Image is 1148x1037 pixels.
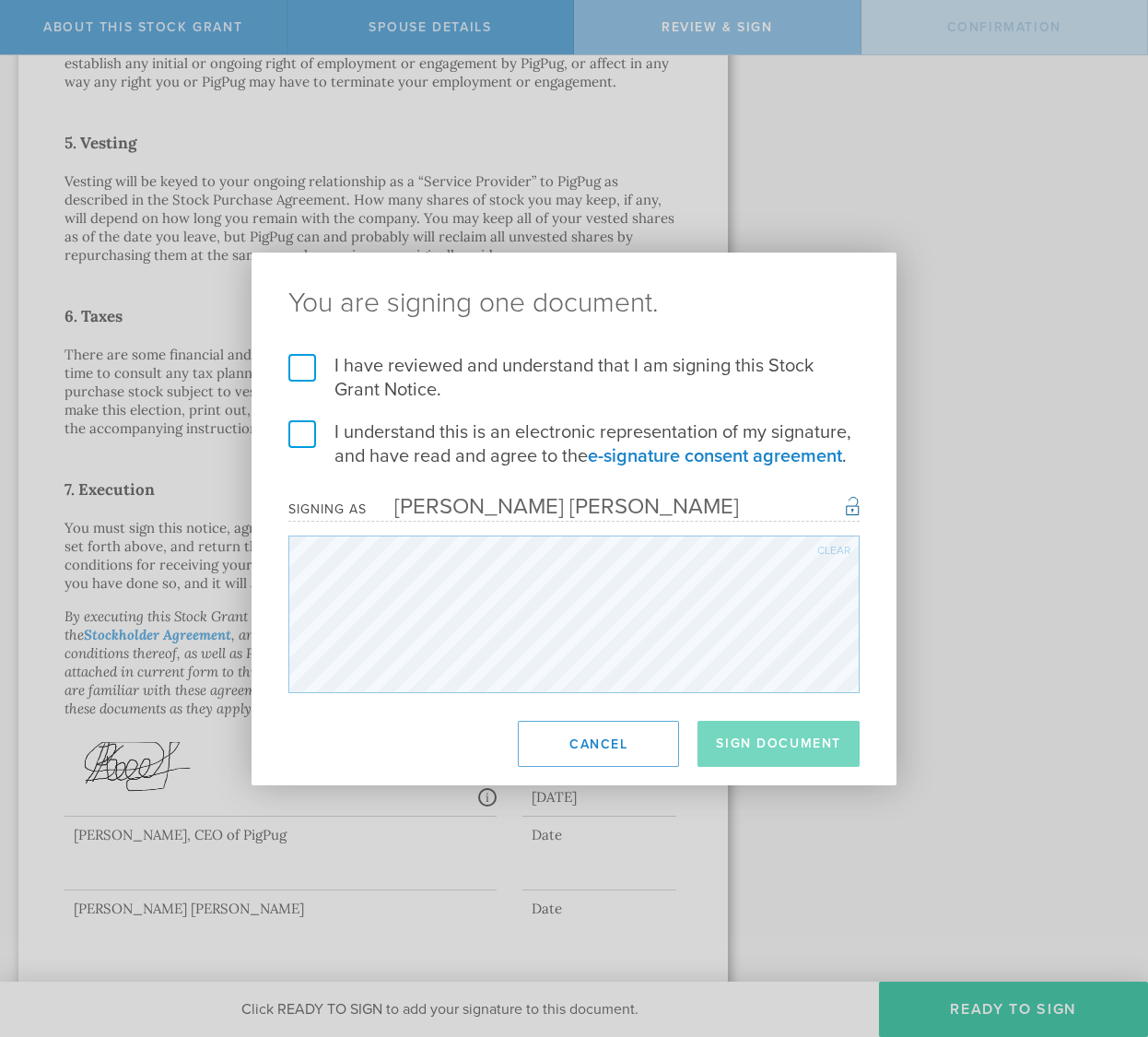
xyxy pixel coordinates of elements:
div: [PERSON_NAME] [PERSON_NAME] [367,493,739,520]
button: Sign Document [697,721,860,767]
label: I understand this is an electronic representation of my signature, and have read and agree to the . [288,420,860,468]
label: I have reviewed and understand that I am signing this Stock Grant Notice. [288,354,860,402]
ng-pluralize: You are signing one document. [288,289,860,317]
button: Cancel [518,721,679,767]
div: Signing as [288,501,367,517]
a: e-signature consent agreement [588,445,842,467]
